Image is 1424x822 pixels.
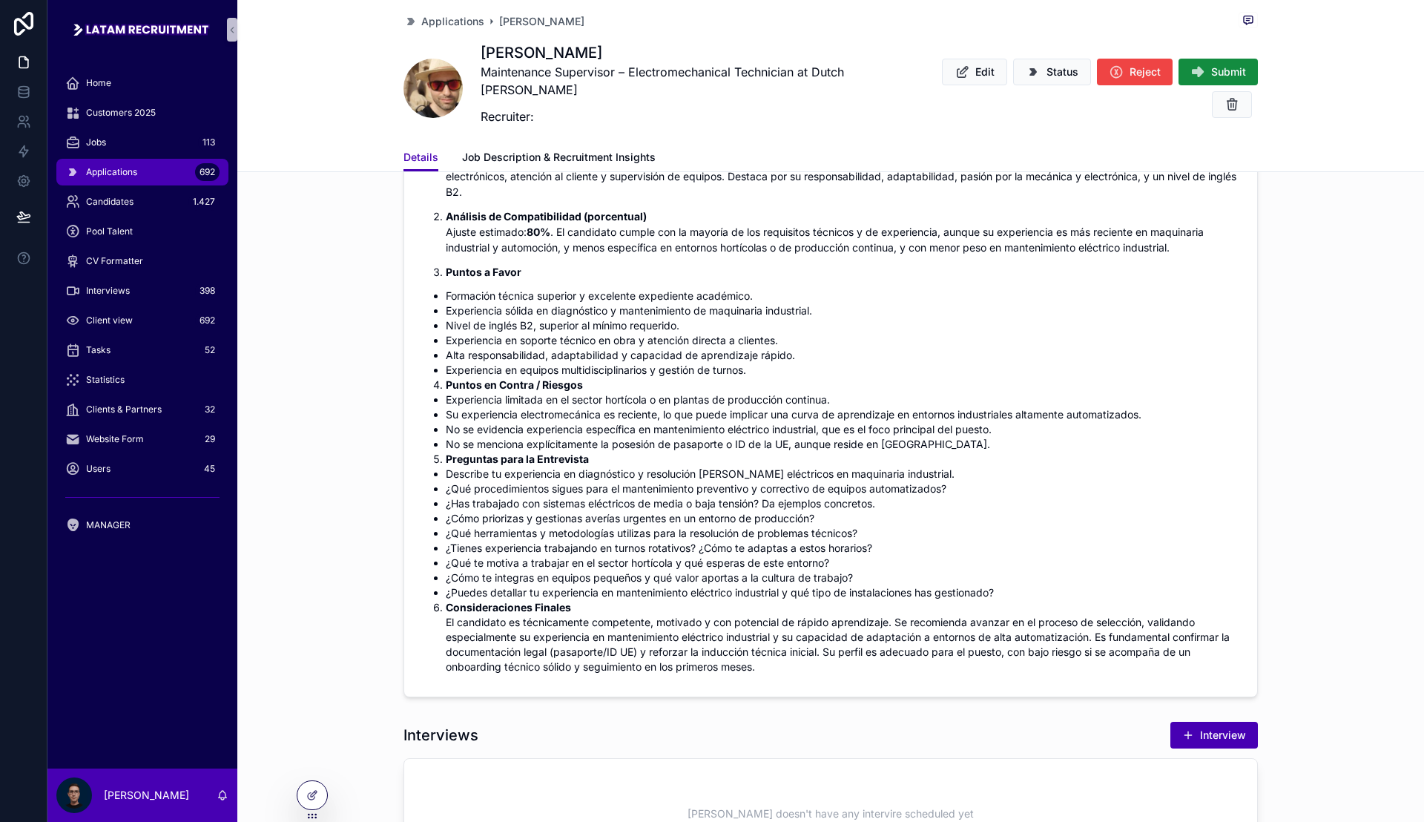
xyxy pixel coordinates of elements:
li: Experiencia en soporte técnico en obra y atención directa a clientes. [446,333,1239,348]
span: [PERSON_NAME] doesn't have any intervire scheduled yet [688,806,974,821]
a: Customers 2025 [56,99,228,126]
div: 1.427 [188,193,220,211]
p: Ajuste estimado: . El candidato cumple con la mayoría de los requisitos técnicos y de experiencia... [446,208,1239,255]
span: Tasks [86,344,111,356]
div: scrollable content [47,59,237,558]
a: Details [403,144,438,172]
span: Applications [86,166,137,178]
a: Interviews398 [56,277,228,304]
a: Website Form29 [56,426,228,453]
a: CV Formatter [56,248,228,274]
span: Website Form [86,433,144,445]
span: Client view [86,315,133,326]
a: [PERSON_NAME] [499,14,584,29]
span: Users [86,463,111,475]
li: Su experiencia electromecánica es reciente, lo que puede implicar una curva de aprendizaje en ent... [446,407,1239,422]
span: MANAGER [86,519,131,531]
a: Applications [403,14,484,29]
a: Candidates1.427 [56,188,228,215]
li: ¿Has trabajado con sistemas eléctricos de media o baja tensión? Da ejemplos concretos. [446,496,1239,511]
li: Alta responsabilidad, adaptabilidad y capacidad de aprendizaje rápido. [446,348,1239,363]
div: 29 [200,430,220,448]
span: CV Formatter [86,255,143,267]
span: Statistics [86,374,125,386]
strong: Consideraciones Finales [446,601,571,614]
a: Applications692 [56,159,228,185]
button: Status [1013,59,1091,85]
p: Maintenance Supervisor – Electromechanical Technician at Dutch [PERSON_NAME] [481,63,908,99]
div: 45 [200,460,220,478]
div: 113 [198,134,220,151]
div: 692 [195,163,220,181]
li: Experiencia limitada en el sector hortícola o en plantas de producción continua. [446,392,1239,407]
li: No se menciona explícitamente la posesión de pasaporte o ID de la UE, aunque reside en [GEOGRAPHI... [446,437,1239,452]
span: Applications [421,14,484,29]
p: [PERSON_NAME] [104,788,189,803]
li: ¿Qué procedimientos sigues para el mantenimiento preventivo y correctivo de equipos automatizados? [446,481,1239,496]
strong: Puntos en Contra / Riesgos [446,378,583,391]
li: Experiencia en equipos multidisciplinarios y gestión de turnos. [446,363,1239,378]
li: Experiencia sólida en diagnóstico y mantenimiento de maquinaria industrial. [446,303,1239,318]
span: Submit [1211,65,1246,79]
li: ¿Cómo te integras en equipos pequeños y qué valor aportas a la cultura de trabajo? [446,571,1239,585]
div: 32 [200,401,220,418]
span: Home [86,77,111,89]
p: Recruiter: [481,108,908,125]
a: Client view692 [56,307,228,334]
strong: Análisis de Compatibilidad (porcentual) [446,210,647,223]
li: El candidato es técnicamente competente, motivado y con potencial de rápido aprendizaje. Se recom... [446,600,1239,674]
a: Jobs113 [56,129,228,156]
a: Tasks52 [56,337,228,364]
span: Clients & Partners [86,404,162,415]
strong: 80% [527,226,550,238]
a: Users45 [56,456,228,482]
span: Jobs [86,137,106,148]
button: Reject [1097,59,1173,85]
li: Nivel de inglés B2, superior al mínimo requerido. [446,318,1239,333]
div: 398 [195,282,220,300]
li: ¿Tienes experiencia trabajando en turnos rotativos? ¿Cómo te adaptas a estos horarios? [446,541,1239,556]
div: 52 [200,341,220,359]
h1: [PERSON_NAME] [481,42,908,63]
strong: Puntos a Favor [446,266,521,278]
li: ¿Puedes detallar tu experiencia en mantenimiento eléctrico industrial y qué tipo de instalaciones... [446,585,1239,600]
span: Job Description & Recruitment Insights [462,150,656,165]
li: Formación técnica superior y excelente expediente académico. [446,289,1239,303]
a: Statistics [56,366,228,393]
div: 692 [195,312,220,329]
li: No se evidencia experiencia específica en mantenimiento eléctrico industrial, que es el foco prin... [446,422,1239,437]
span: Pool Talent [86,226,133,237]
a: MANAGER [56,512,228,539]
span: Reject [1130,65,1161,79]
button: Edit [942,59,1007,85]
li: ¿Qué te motiva a trabajar en el sector hortícola y qué esperas de este entorno? [446,556,1239,571]
strong: Preguntas para la Entrevista [446,453,589,465]
a: Home [56,70,228,96]
span: Customers 2025 [86,107,156,119]
button: Interview [1170,722,1258,749]
button: Submit [1179,59,1258,85]
span: Edit [975,65,995,79]
span: Details [403,150,438,165]
span: Candidates [86,196,133,208]
li: ¿Qué herramientas y metodologías utilizas para la resolución de problemas técnicos? [446,526,1239,541]
span: Interviews [86,285,130,297]
a: Job Description & Recruitment Insights [462,144,656,174]
h1: Interviews [403,725,478,746]
li: Describe tu experiencia en diagnóstico y resolución [PERSON_NAME] eléctricos en maquinaria indust... [446,467,1239,481]
li: ¿Cómo priorizas y gestionas averías urgentes en un entorno de producción? [446,511,1239,526]
img: App logo [71,18,214,42]
a: Pool Talent [56,218,228,245]
a: Clients & Partners32 [56,396,228,423]
span: Status [1046,65,1078,79]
